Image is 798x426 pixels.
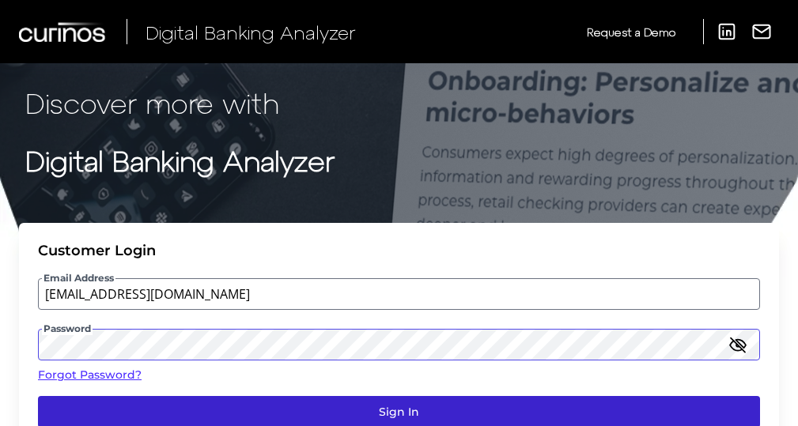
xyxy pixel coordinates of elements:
[19,22,108,42] img: Curinos
[587,25,675,39] span: Request a Demo
[38,367,760,383] a: Forgot Password?
[42,272,115,285] span: Email Address
[38,242,760,259] div: Customer Login
[587,19,675,45] a: Request a Demo
[25,143,335,177] strong: Digital Banking Analyzer
[146,21,356,43] span: Digital Banking Analyzer
[25,82,773,124] p: Discover more with
[42,322,93,335] span: Password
